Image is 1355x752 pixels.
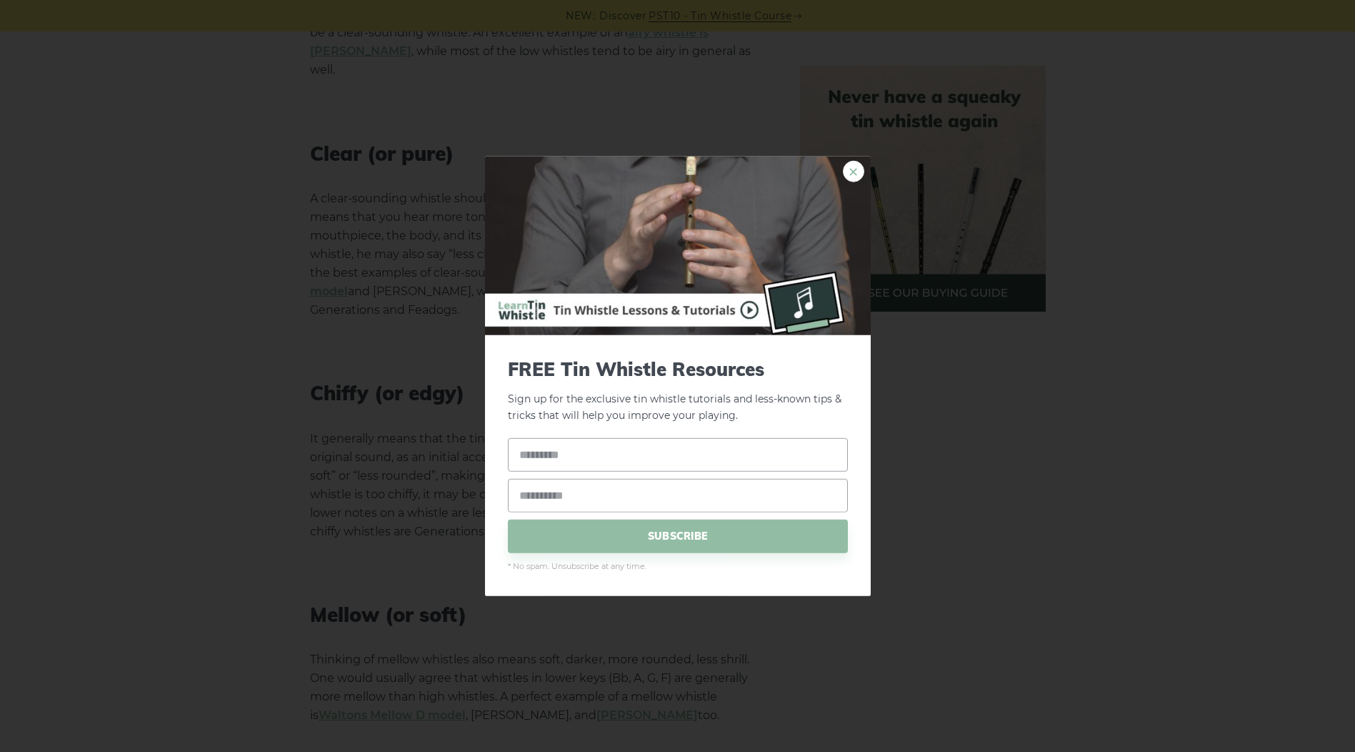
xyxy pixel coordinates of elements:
a: × [843,161,864,182]
span: * No spam. Unsubscribe at any time. [508,560,848,573]
p: Sign up for the exclusive tin whistle tutorials and less-known tips & tricks that will help you i... [508,358,848,424]
img: Tin Whistle Buying Guide Preview [485,157,871,335]
span: FREE Tin Whistle Resources [508,358,848,380]
span: SUBSCRIBE [508,519,848,553]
